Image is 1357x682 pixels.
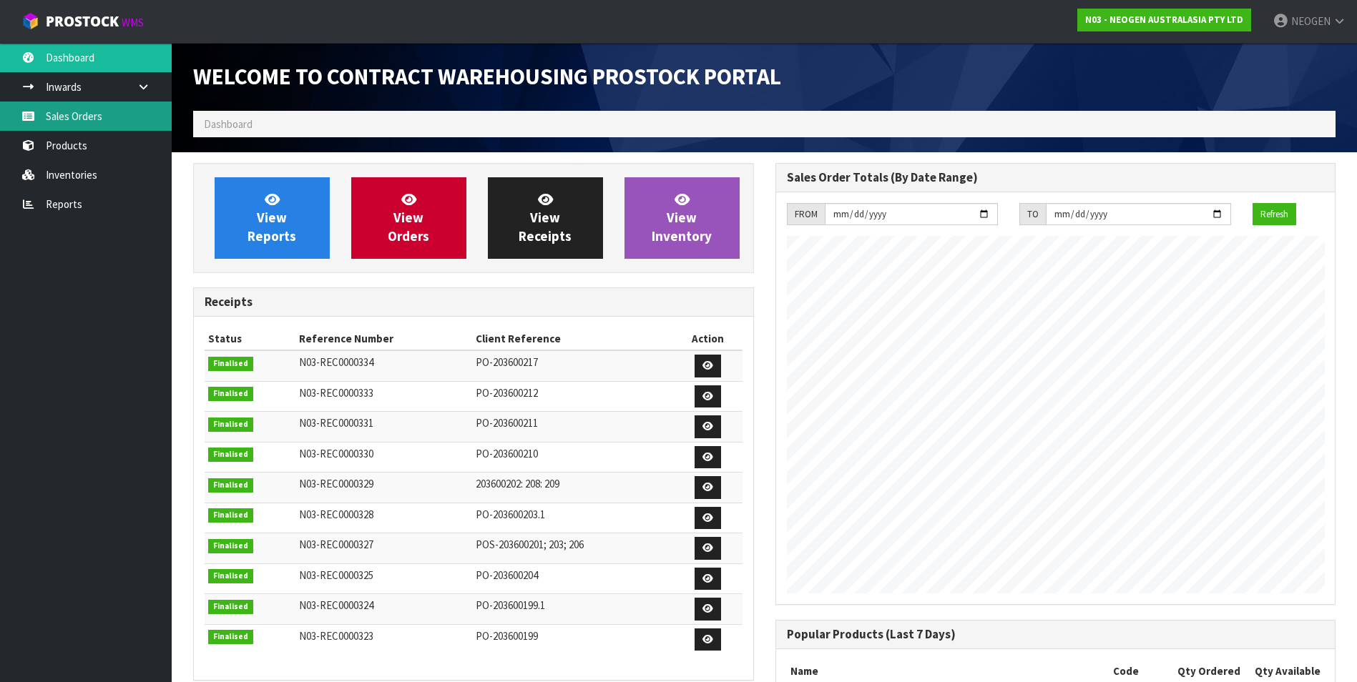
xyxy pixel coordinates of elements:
[208,417,253,432] span: Finalised
[299,598,373,612] span: N03-REC0000324
[673,327,742,350] th: Action
[248,191,296,244] span: View Reports
[204,117,253,131] span: Dashboard
[787,171,1325,184] h3: Sales Order Totals (By Date Range)
[476,538,584,551] span: POS-203600201; 203; 206
[208,508,253,523] span: Finalised
[519,191,572,244] span: View Receipts
[21,12,39,30] img: cube-alt.png
[208,448,253,462] span: Finalised
[787,628,1325,641] h3: Popular Products (Last 7 Days)
[122,16,144,29] small: WMS
[299,538,373,551] span: N03-REC0000327
[388,191,429,244] span: View Orders
[208,478,253,493] span: Finalised
[208,600,253,614] span: Finalised
[299,447,373,460] span: N03-REC0000330
[46,12,119,31] span: ProStock
[476,629,538,643] span: PO-203600199
[299,416,373,430] span: N03-REC0000331
[488,177,603,259] a: ViewReceipts
[1019,203,1046,226] div: TO
[208,387,253,401] span: Finalised
[476,477,559,490] span: 203600202: 208: 209
[295,327,473,350] th: Reference Number
[476,568,538,582] span: PO-203600204
[1085,14,1243,26] strong: N03 - NEOGEN AUSTRALASIA PTY LTD
[299,629,373,643] span: N03-REC0000323
[476,508,545,521] span: PO-203600203.1
[215,177,330,259] a: ViewReports
[787,203,825,226] div: FROM
[208,357,253,371] span: Finalised
[208,569,253,583] span: Finalised
[1253,203,1296,226] button: Refresh
[193,62,781,91] span: Welcome to Contract Warehousing ProStock Portal
[351,177,466,259] a: ViewOrders
[476,416,538,430] span: PO-203600211
[652,191,712,244] span: View Inventory
[1291,14,1331,28] span: NEOGEN
[299,477,373,490] span: N03-REC0000329
[208,539,253,553] span: Finalised
[476,355,538,369] span: PO-203600217
[205,327,295,350] th: Status
[208,630,253,644] span: Finalised
[299,508,373,521] span: N03-REC0000328
[472,327,673,350] th: Client Reference
[299,568,373,582] span: N03-REC0000325
[476,386,538,400] span: PO-203600212
[624,177,740,259] a: ViewInventory
[476,598,545,612] span: PO-203600199.1
[299,386,373,400] span: N03-REC0000333
[476,447,538,460] span: PO-203600210
[299,355,373,369] span: N03-REC0000334
[205,295,743,309] h3: Receipts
